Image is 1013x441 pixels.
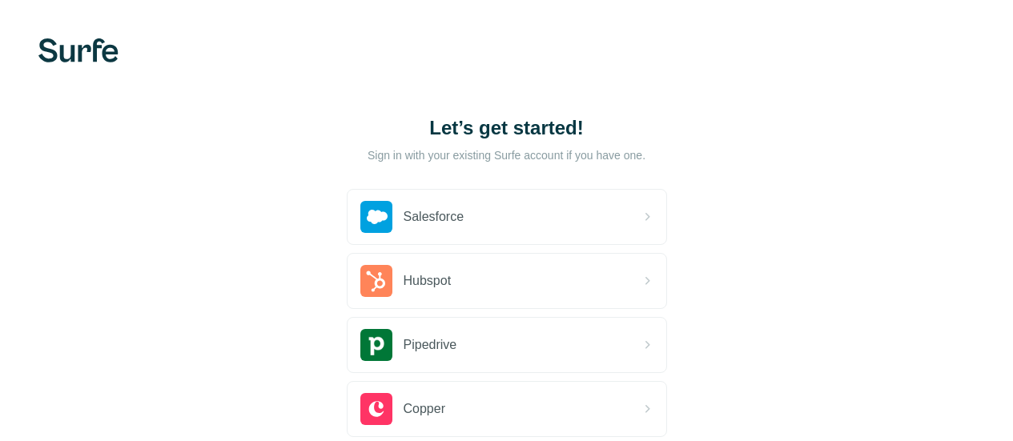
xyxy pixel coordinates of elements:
span: Hubspot [404,271,452,291]
img: Surfe's logo [38,38,119,62]
img: salesforce's logo [360,201,392,233]
h1: Let’s get started! [347,115,667,141]
img: copper's logo [360,393,392,425]
p: Sign in with your existing Surfe account if you have one. [368,147,645,163]
span: Salesforce [404,207,464,227]
img: hubspot's logo [360,265,392,297]
span: Copper [404,399,445,419]
img: pipedrive's logo [360,329,392,361]
span: Pipedrive [404,335,457,355]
